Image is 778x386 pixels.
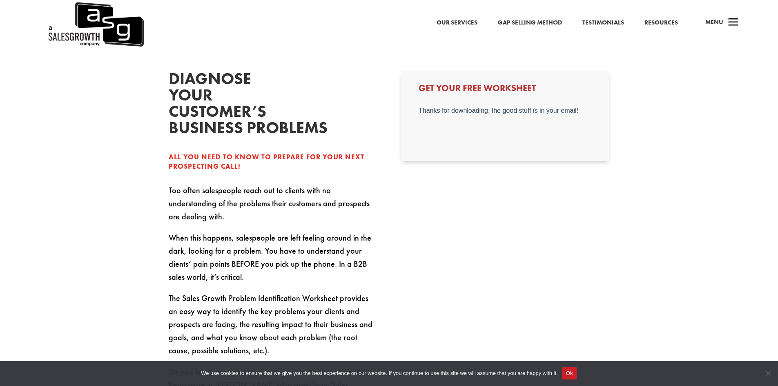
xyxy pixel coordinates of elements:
[437,18,477,28] a: Our Services
[725,15,742,31] span: a
[498,18,562,28] a: Gap Selling Method
[644,18,678,28] a: Resources
[582,18,624,28] a: Testimonials
[201,369,557,377] span: We use cookies to ensure that we give you the best experience on our website. If you continue to ...
[169,231,377,292] p: When this happens, salespeople are left feeling around in the dark, looking for a problem. You ha...
[705,18,723,26] span: Menu
[562,367,577,379] button: Ok
[169,184,377,231] p: Too often salespeople reach out to clients with no understanding of the problems their customers ...
[419,84,592,97] h3: Get Your Free Worksheet
[764,369,772,377] span: No
[419,107,592,114] iframe: To enrich screen reader interactions, please activate Accessibility in Grammarly extension settings
[169,71,291,140] h2: Diagnose your customer’s business problems
[169,152,377,172] div: All you need to know to prepare for your next prospecting call!
[169,292,377,365] p: The Sales Growth Problem Identification Worksheet provides an easy way to identify the key proble...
